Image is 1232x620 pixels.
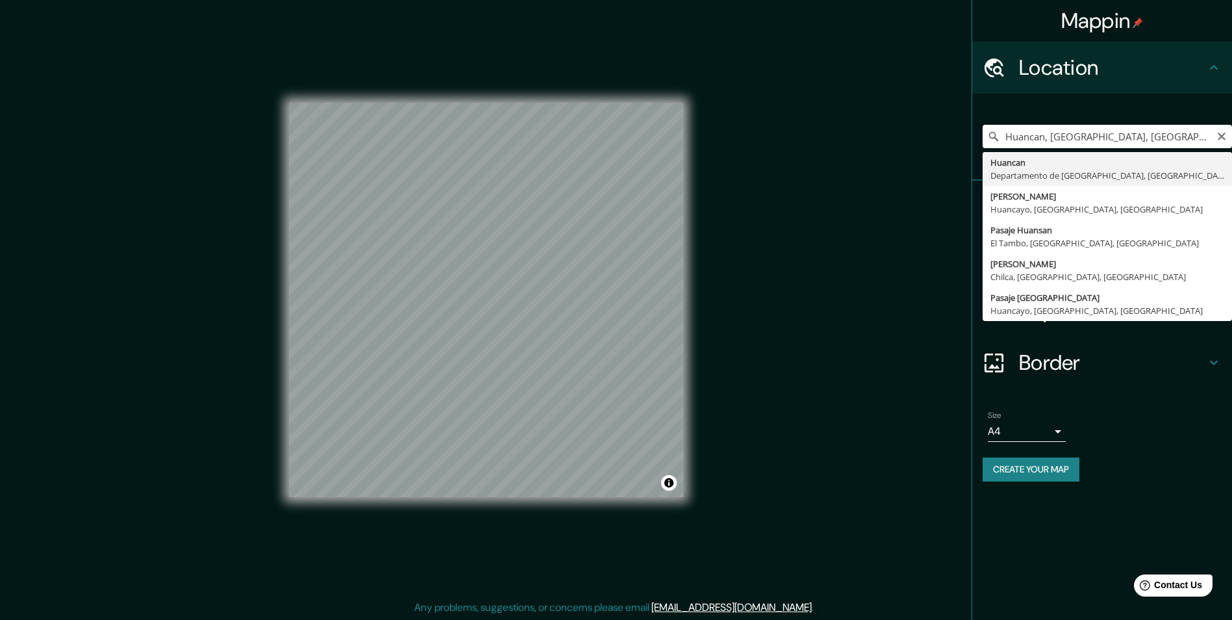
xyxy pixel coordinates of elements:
[990,169,1224,182] div: Departamento de [GEOGRAPHIC_DATA], [GEOGRAPHIC_DATA]
[972,337,1232,389] div: Border
[972,285,1232,337] div: Layout
[814,600,816,615] div: .
[990,156,1224,169] div: Huancan
[1216,129,1227,142] button: Clear
[972,181,1232,233] div: Pins
[289,103,683,497] canvas: Map
[414,600,814,615] p: Any problems, suggestions, or concerns please email .
[983,125,1232,148] input: Pick your city or area
[990,224,1224,237] div: Pasaje Huansan
[990,190,1224,203] div: [PERSON_NAME]
[983,458,1079,482] button: Create your map
[972,233,1232,285] div: Style
[816,600,818,615] div: .
[1019,298,1206,324] h4: Layout
[988,421,1066,442] div: A4
[990,304,1224,317] div: Huancayo, [GEOGRAPHIC_DATA], [GEOGRAPHIC_DATA]
[1116,569,1218,606] iframe: Help widget launcher
[1133,18,1143,28] img: pin-icon.png
[1019,55,1206,81] h4: Location
[661,475,677,491] button: Toggle attribution
[1019,350,1206,376] h4: Border
[1061,8,1144,34] h4: Mappin
[990,203,1224,216] div: Huancayo, [GEOGRAPHIC_DATA], [GEOGRAPHIC_DATA]
[990,257,1224,270] div: [PERSON_NAME]
[972,42,1232,94] div: Location
[990,291,1224,304] div: Pasaje [GEOGRAPHIC_DATA]
[990,237,1224,250] div: El Tambo, [GEOGRAPHIC_DATA], [GEOGRAPHIC_DATA]
[990,270,1224,283] div: Chilca, [GEOGRAPHIC_DATA], [GEOGRAPHIC_DATA]
[988,410,1001,421] label: Size
[651,601,812,614] a: [EMAIL_ADDRESS][DOMAIN_NAME]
